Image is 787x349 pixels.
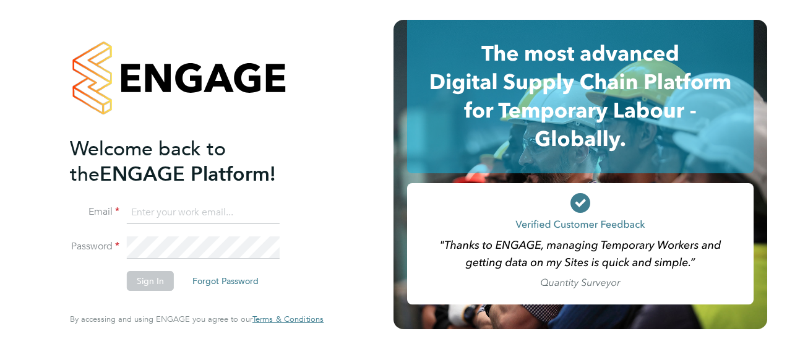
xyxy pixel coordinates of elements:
input: Enter your work email... [127,202,280,224]
span: By accessing and using ENGAGE you agree to our [70,314,324,324]
a: Terms & Conditions [252,314,324,324]
button: Sign In [127,271,174,291]
h2: ENGAGE Platform! [70,136,311,187]
span: Terms & Conditions [252,314,324,324]
label: Password [70,240,119,253]
button: Forgot Password [183,271,269,291]
label: Email [70,205,119,218]
span: Welcome back to the [70,137,226,186]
